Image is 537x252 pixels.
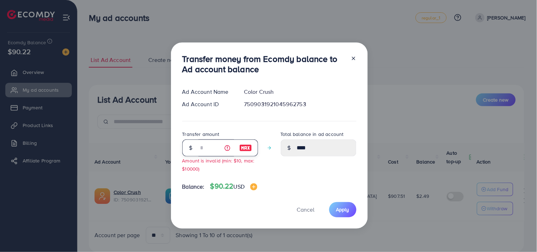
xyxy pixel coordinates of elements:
div: Ad Account Name [177,88,239,96]
span: Cancel [297,206,315,213]
h4: $90.22 [210,182,257,191]
span: Apply [336,206,349,213]
small: Amount is invalid (min: $10, max: $10000) [182,157,255,172]
div: Color Crush [238,88,362,96]
button: Cancel [288,202,324,217]
span: Balance: [182,183,205,191]
img: image [250,183,257,190]
label: Transfer amount [182,131,219,138]
label: Total balance in ad account [281,131,344,138]
h3: Transfer money from Ecomdy balance to Ad account balance [182,54,345,74]
img: image [239,144,252,152]
span: USD [234,183,245,190]
button: Apply [329,202,356,217]
iframe: Chat [507,220,532,247]
div: 7509031921045962753 [238,100,362,108]
div: Ad Account ID [177,100,239,108]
